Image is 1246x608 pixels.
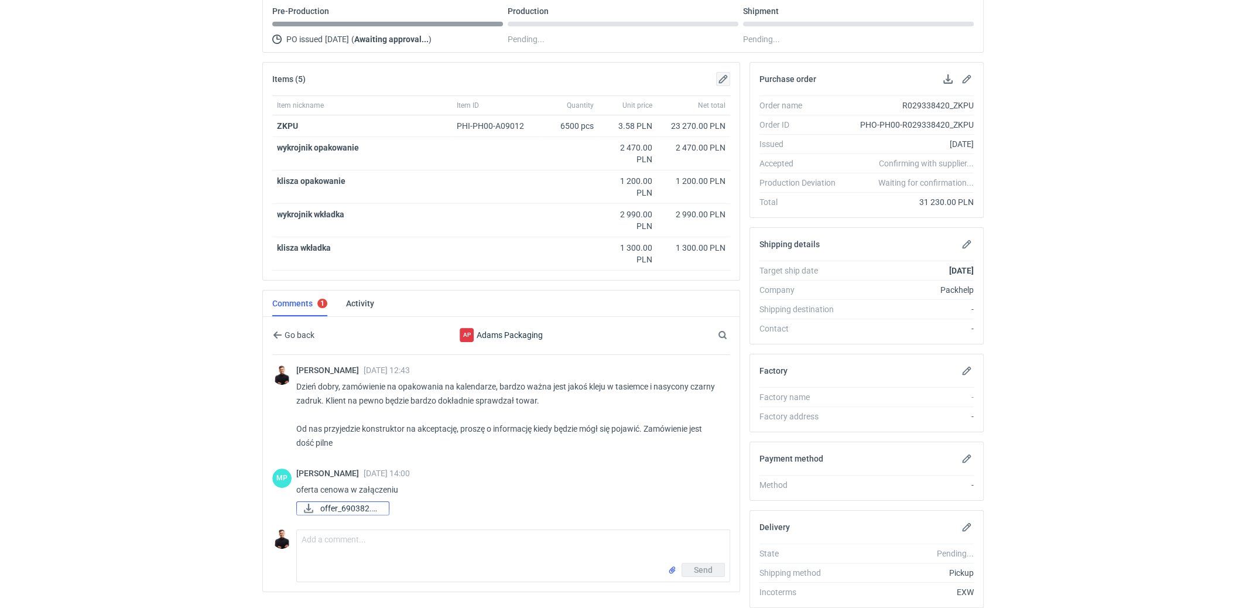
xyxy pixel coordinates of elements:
[759,522,790,532] h2: Delivery
[759,586,845,598] div: Incoterms
[698,101,725,110] span: Net total
[272,469,292,488] figcaption: MP
[743,6,779,16] p: Shipment
[759,74,816,84] h2: Purchase order
[603,175,652,199] div: 1 200.00 PLN
[272,74,306,84] h2: Items (5)
[662,142,725,153] div: 2 470.00 PLN
[759,119,845,131] div: Order ID
[759,284,845,296] div: Company
[960,237,974,251] button: Edit shipping details
[845,391,974,403] div: -
[603,242,652,265] div: 1 300.00 PLN
[759,158,845,169] div: Accepted
[759,196,845,208] div: Total
[759,323,845,334] div: Contact
[960,364,974,378] button: Edit factory details
[694,566,713,574] span: Send
[603,120,652,132] div: 3.58 PLN
[662,120,725,132] div: 23 270.00 PLN
[346,291,374,316] a: Activity
[845,138,974,150] div: [DATE]
[759,138,845,150] div: Issued
[296,380,721,450] p: Dzień dobry, zamówienie na opakowania na kalendarze, bardzo ważna jest jakoś kleju w tasiemce i n...
[682,563,725,577] button: Send
[878,177,974,189] em: Waiting for confirmation...
[937,549,974,558] em: Pending...
[277,121,298,131] a: ZKPU
[759,265,845,276] div: Target ship date
[277,176,345,186] strong: klisza opakowanie
[759,548,845,559] div: State
[272,469,292,488] div: Martyna Paroń
[429,35,432,44] span: )
[460,328,474,342] figcaption: AP
[759,240,820,249] h2: Shipping details
[272,328,315,342] button: Go back
[282,331,314,339] span: Go back
[272,291,327,316] a: Comments1
[320,502,379,515] span: offer_690382.pdf
[277,210,344,219] strong: wykrojnik wkładka
[603,209,652,232] div: 2 990.00 PLN
[845,100,974,111] div: R029338420_ZKPU
[272,32,503,46] div: PO issued
[320,299,324,308] div: 1
[949,266,974,275] strong: [DATE]
[845,586,974,598] div: EXW
[716,328,753,342] input: Search
[296,483,721,497] p: oferta cenowa w załączeniu
[759,479,845,491] div: Method
[845,303,974,315] div: -
[277,143,359,152] strong: wykrojnik opakowanie
[662,242,725,254] div: 1 300.00 PLN
[960,452,974,466] button: Edit payment method
[508,6,549,16] p: Production
[457,101,479,110] span: Item ID
[759,303,845,315] div: Shipping destination
[845,323,974,334] div: -
[603,142,652,165] div: 2 470.00 PLN
[845,284,974,296] div: Packhelp
[759,366,788,375] h2: Factory
[364,366,410,375] span: [DATE] 12:43
[540,115,598,137] div: 6500 pcs
[845,479,974,491] div: -
[960,520,974,534] button: Edit delivery details
[296,366,364,375] span: [PERSON_NAME]
[759,177,845,189] div: Production Deviation
[743,32,974,46] div: Pending...
[364,469,410,478] span: [DATE] 14:00
[622,101,652,110] span: Unit price
[272,6,329,16] p: Pre-Production
[662,175,725,187] div: 1 200.00 PLN
[845,119,974,131] div: PHO-PH00-R029338420_ZKPU
[354,35,429,44] strong: Awaiting approval...
[277,243,331,252] strong: klisza wkładka
[759,411,845,422] div: Factory address
[272,366,292,385] img: Tomasz Kubiak
[296,501,389,515] a: offer_690382.pdf
[759,454,823,463] h2: Payment method
[759,567,845,579] div: Shipping method
[845,567,974,579] div: Pickup
[277,101,324,110] span: Item nickname
[716,72,730,86] button: Edit items
[845,196,974,208] div: 31 230.00 PLN
[508,32,545,46] span: Pending...
[296,469,364,478] span: [PERSON_NAME]
[662,209,725,220] div: 2 990.00 PLN
[460,328,474,342] div: Adams Packaging
[759,391,845,403] div: Factory name
[272,530,292,549] img: Tomasz Kubiak
[845,411,974,422] div: -
[941,72,955,86] button: Download PO
[759,100,845,111] div: Order name
[879,159,974,168] em: Confirming with supplier...
[960,72,974,86] button: Edit purchase order
[325,32,349,46] span: [DATE]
